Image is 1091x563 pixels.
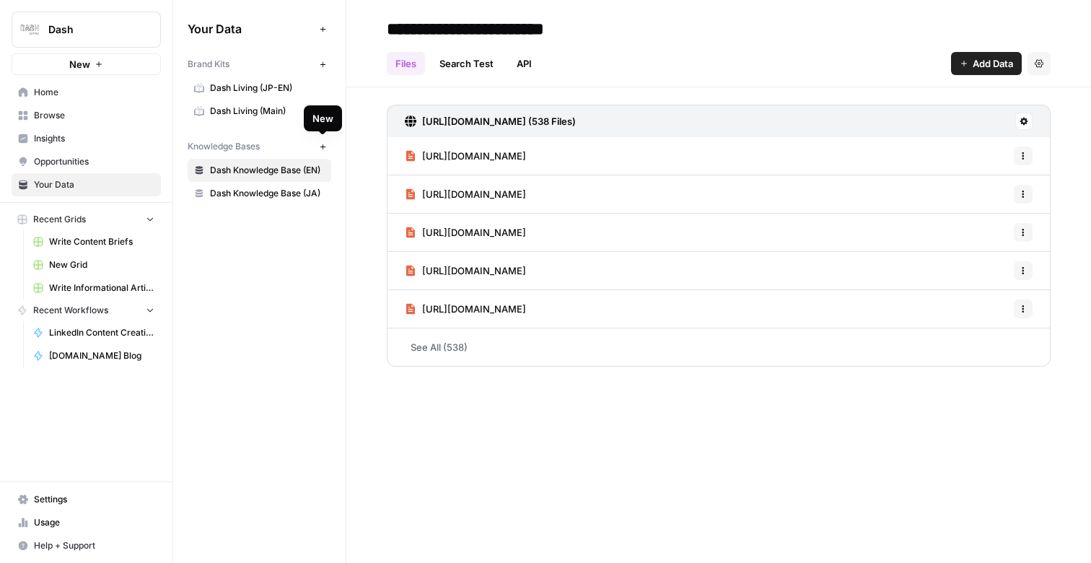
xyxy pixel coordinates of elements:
[973,56,1013,71] span: Add Data
[12,488,161,511] a: Settings
[210,105,325,118] span: Dash Living (Main)
[12,173,161,196] a: Your Data
[210,164,325,177] span: Dash Knowledge Base (EN)
[33,213,86,226] span: Recent Grids
[188,58,229,71] span: Brand Kits
[34,86,154,99] span: Home
[49,349,154,362] span: [DOMAIN_NAME] Blog
[422,225,526,240] span: [URL][DOMAIN_NAME]
[34,132,154,145] span: Insights
[48,22,136,37] span: Dash
[12,511,161,534] a: Usage
[12,300,161,321] button: Recent Workflows
[27,344,161,367] a: [DOMAIN_NAME] Blog
[210,82,325,95] span: Dash Living (JP-EN)
[188,100,331,123] a: Dash Living (Main)
[12,209,161,230] button: Recent Grids
[422,187,526,201] span: [URL][DOMAIN_NAME]
[188,20,314,38] span: Your Data
[27,276,161,300] a: Write Informational Article (1)
[405,290,526,328] a: [URL][DOMAIN_NAME]
[312,111,333,126] div: New
[188,77,331,100] a: Dash Living (JP-EN)
[34,516,154,529] span: Usage
[387,328,1051,366] a: See All (538)
[405,214,526,251] a: [URL][DOMAIN_NAME]
[422,149,526,163] span: [URL][DOMAIN_NAME]
[422,263,526,278] span: [URL][DOMAIN_NAME]
[951,52,1022,75] button: Add Data
[508,52,540,75] a: API
[17,17,43,43] img: Dash Logo
[12,150,161,173] a: Opportunities
[188,182,331,205] a: Dash Knowledge Base (JA)
[12,534,161,557] button: Help + Support
[405,137,526,175] a: [URL][DOMAIN_NAME]
[387,52,425,75] a: Files
[12,53,161,75] button: New
[27,321,161,344] a: LinkedIn Content Creation
[33,304,108,317] span: Recent Workflows
[12,104,161,127] a: Browse
[210,187,325,200] span: Dash Knowledge Base (JA)
[12,127,161,150] a: Insights
[27,230,161,253] a: Write Content Briefs
[49,326,154,339] span: LinkedIn Content Creation
[188,159,331,182] a: Dash Knowledge Base (EN)
[34,109,154,122] span: Browse
[422,114,576,128] h3: [URL][DOMAIN_NAME] (538 Files)
[34,155,154,168] span: Opportunities
[405,105,576,137] a: [URL][DOMAIN_NAME] (538 Files)
[69,57,90,71] span: New
[405,252,526,289] a: [URL][DOMAIN_NAME]
[49,258,154,271] span: New Grid
[422,302,526,316] span: [URL][DOMAIN_NAME]
[12,81,161,104] a: Home
[49,235,154,248] span: Write Content Briefs
[405,175,526,213] a: [URL][DOMAIN_NAME]
[431,52,502,75] a: Search Test
[34,493,154,506] span: Settings
[49,281,154,294] span: Write Informational Article (1)
[34,539,154,552] span: Help + Support
[27,253,161,276] a: New Grid
[34,178,154,191] span: Your Data
[12,12,161,48] button: Workspace: Dash
[188,140,260,153] span: Knowledge Bases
